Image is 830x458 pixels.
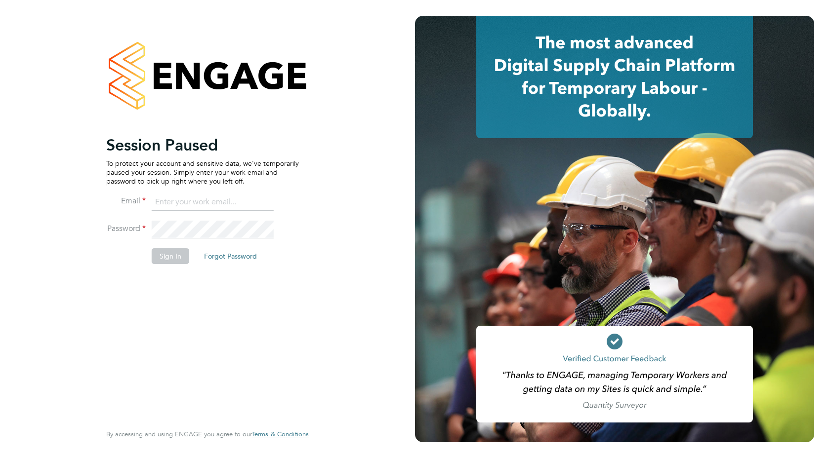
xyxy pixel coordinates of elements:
[196,248,265,264] button: Forgot Password
[152,193,274,211] input: Enter your work email...
[106,430,309,438] span: By accessing and using ENGAGE you agree to our
[106,159,299,186] p: To protect your account and sensitive data, we've temporarily paused your session. Simply enter y...
[106,135,299,155] h2: Session Paused
[252,430,309,438] a: Terms & Conditions
[252,430,309,438] span: Terms & Conditions
[106,196,146,206] label: Email
[152,248,189,264] button: Sign In
[106,224,146,234] label: Password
